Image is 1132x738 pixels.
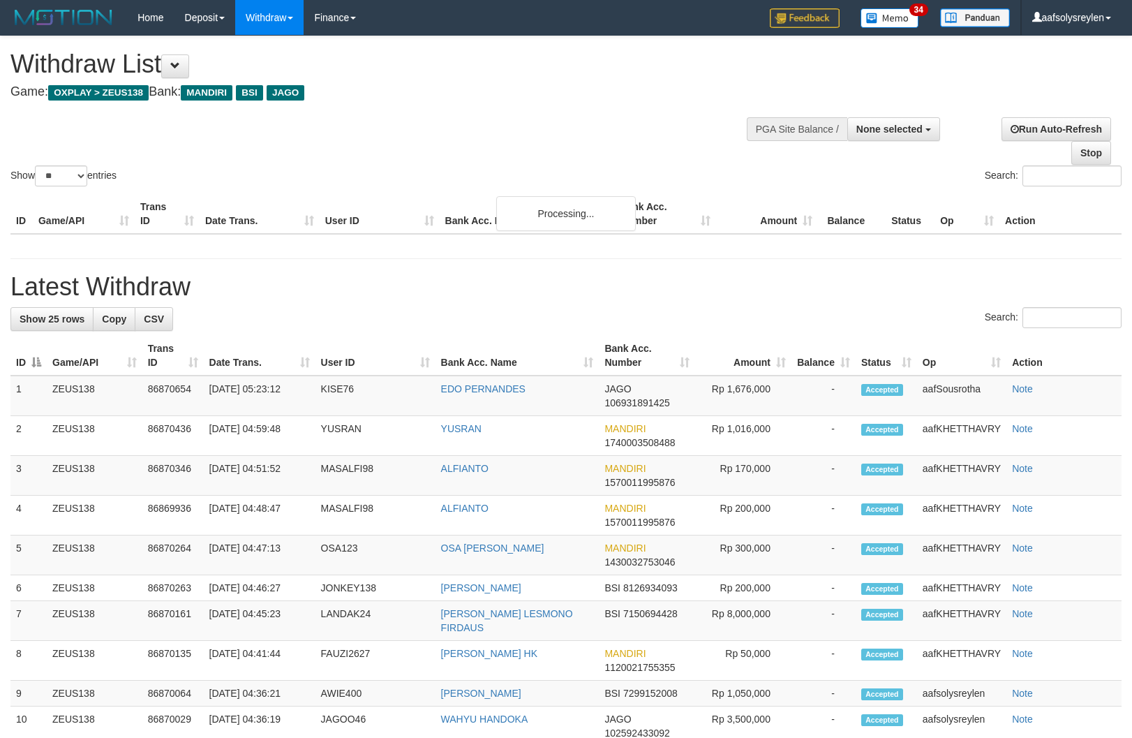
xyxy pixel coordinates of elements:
[861,609,903,621] span: Accepted
[791,536,856,575] td: -
[917,536,1006,575] td: aafKHETTHAVRY
[142,376,204,416] td: 86870654
[102,313,126,325] span: Copy
[695,456,791,496] td: Rp 170,000
[142,575,204,601] td: 86870263
[204,336,315,376] th: Date Trans.: activate to sort column ascending
[142,336,204,376] th: Trans ID: activate to sort column ascending
[695,641,791,681] td: Rp 50,000
[917,496,1006,536] td: aafKHETTHAVRY
[315,575,435,601] td: JONKEY138
[10,496,47,536] td: 4
[204,376,315,416] td: [DATE] 05:23:12
[614,194,716,234] th: Bank Acc. Number
[35,165,87,186] select: Showentries
[695,601,791,641] td: Rp 8,000,000
[142,601,204,641] td: 86870161
[791,575,856,601] td: -
[861,714,903,726] span: Accepted
[695,681,791,707] td: Rp 1,050,000
[47,641,142,681] td: ZEUS138
[861,8,919,28] img: Button%20Memo.svg
[791,496,856,536] td: -
[142,641,204,681] td: 86870135
[791,601,856,641] td: -
[47,575,142,601] td: ZEUS138
[10,681,47,707] td: 9
[604,714,631,725] span: JAGO
[917,641,1006,681] td: aafKHETTHAVRY
[204,641,315,681] td: [DATE] 04:41:44
[604,477,675,488] span: Copy 1570011995876 to clipboard
[604,517,675,528] span: Copy 1570011995876 to clipboard
[791,416,856,456] td: -
[204,536,315,575] td: [DATE] 04:47:13
[204,416,315,456] td: [DATE] 04:59:48
[791,456,856,496] td: -
[604,397,669,408] span: Copy 106931891425 to clipboard
[909,3,928,16] span: 34
[181,85,232,101] span: MANDIRI
[496,196,636,231] div: Processing...
[716,194,818,234] th: Amount
[10,575,47,601] td: 6
[856,336,917,376] th: Status: activate to sort column ascending
[10,601,47,641] td: 7
[861,649,903,660] span: Accepted
[1012,582,1033,593] a: Note
[204,681,315,707] td: [DATE] 04:36:21
[604,648,646,659] span: MANDIRI
[47,456,142,496] td: ZEUS138
[695,496,791,536] td: Rp 200,000
[47,376,142,416] td: ZEUS138
[20,313,84,325] span: Show 25 rows
[623,582,678,593] span: Copy 8126934093 to clipboard
[1012,383,1033,394] a: Note
[10,456,47,496] td: 3
[917,601,1006,641] td: aafKHETTHAVRY
[1012,608,1033,619] a: Note
[315,641,435,681] td: FAUZI2627
[791,641,856,681] td: -
[10,194,33,234] th: ID
[695,575,791,601] td: Rp 200,000
[315,456,435,496] td: MASALFI98
[1012,688,1033,699] a: Note
[623,608,678,619] span: Copy 7150694428 to clipboard
[917,575,1006,601] td: aafKHETTHAVRY
[917,336,1006,376] th: Op: activate to sort column ascending
[441,463,489,474] a: ALFIANTO
[861,583,903,595] span: Accepted
[10,336,47,376] th: ID: activate to sort column descending
[604,688,620,699] span: BSI
[142,681,204,707] td: 86870064
[440,194,615,234] th: Bank Acc. Name
[940,8,1010,27] img: panduan.png
[847,117,940,141] button: None selected
[441,608,573,633] a: [PERSON_NAME] LESMONO FIRDAUS
[47,536,142,575] td: ZEUS138
[441,543,544,554] a: OSA [PERSON_NAME]
[10,85,740,99] h4: Game: Bank:
[10,641,47,681] td: 8
[695,416,791,456] td: Rp 1,016,000
[917,416,1006,456] td: aafKHETTHAVRY
[695,336,791,376] th: Amount: activate to sort column ascending
[10,416,47,456] td: 2
[917,681,1006,707] td: aafsolysreylen
[1012,503,1033,514] a: Note
[142,456,204,496] td: 86870346
[267,85,304,101] span: JAGO
[791,376,856,416] td: -
[917,376,1006,416] td: aafSousrotha
[1012,714,1033,725] a: Note
[441,688,521,699] a: [PERSON_NAME]
[604,582,620,593] span: BSI
[441,648,537,659] a: [PERSON_NAME] HK
[47,336,142,376] th: Game/API: activate to sort column ascending
[315,496,435,536] td: MASALFI98
[695,536,791,575] td: Rp 300,000
[917,456,1006,496] td: aafKHETTHAVRY
[861,464,903,475] span: Accepted
[441,503,489,514] a: ALFIANTO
